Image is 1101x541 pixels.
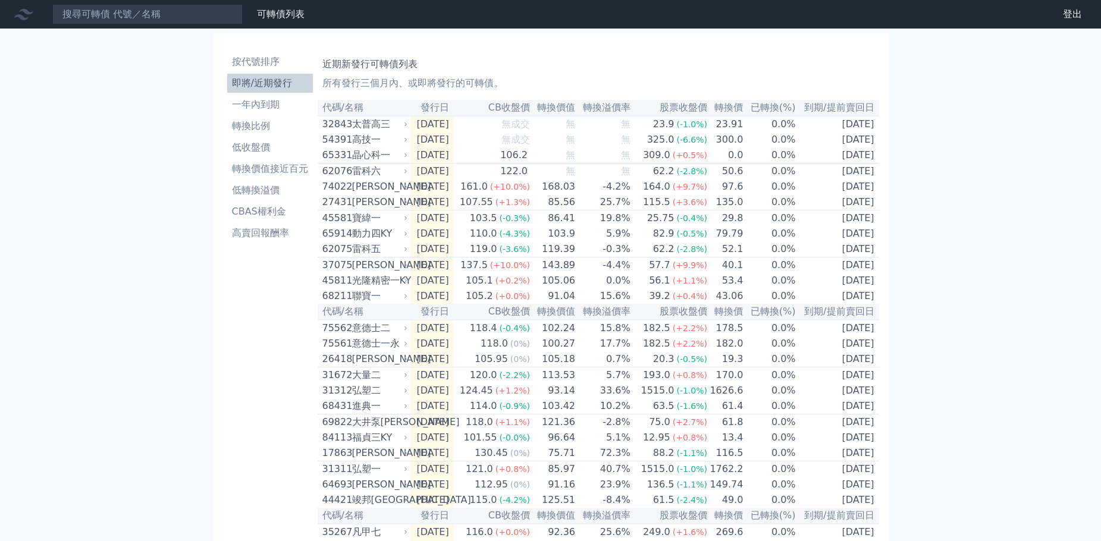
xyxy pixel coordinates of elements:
td: [DATE] [410,257,454,273]
th: 已轉換(%) [744,100,796,116]
li: 一年內到期 [227,97,313,112]
td: 113.53 [531,367,576,383]
a: 登出 [1053,5,1091,24]
td: 15.6% [576,288,631,304]
td: 85.56 [531,194,576,210]
td: [DATE] [410,383,454,398]
a: 一年內到期 [227,95,313,114]
div: 118.4 [468,321,500,335]
th: CB收盤價 [454,100,531,116]
div: 32843 [322,117,349,131]
div: 63.5 [651,399,677,413]
div: 107.55 [457,195,495,209]
td: 300.0 [708,132,744,147]
th: 發行日 [410,304,454,320]
span: (+1.2%) [495,386,530,395]
td: 135.0 [708,194,744,210]
div: 12.95 [641,430,673,445]
td: [DATE] [796,383,879,398]
th: 轉換溢價率 [576,100,631,116]
td: 0.0% [744,430,796,445]
span: (+2.2%) [673,339,707,348]
span: 無 [566,118,575,130]
span: (+0.4%) [673,291,707,301]
div: 37075 [322,258,349,272]
p: 所有發行三個月內、或即將發行的可轉債。 [322,76,874,90]
a: 低轉換溢價 [227,181,313,200]
td: [DATE] [410,226,454,241]
div: 31312 [322,383,349,398]
div: 27431 [322,195,349,209]
td: [DATE] [410,210,454,227]
div: 54391 [322,133,349,147]
td: 0.0% [744,461,796,477]
div: 光隆精密一KY [352,273,406,288]
span: (-3.6%) [499,244,530,254]
a: 轉換價值接近百元 [227,159,313,178]
span: 無 [566,149,575,161]
div: 120.0 [468,368,500,382]
td: -0.3% [576,241,631,257]
th: 轉換價值 [531,304,576,320]
td: [DATE] [796,351,879,367]
span: (-1.0%) [676,119,707,129]
td: 19.3 [708,351,744,367]
div: 26418 [322,352,349,366]
span: (-1.1%) [676,448,707,458]
div: 65331 [322,148,349,162]
span: (-0.3%) [499,213,530,223]
td: [DATE] [410,273,454,288]
td: 0.0 [708,147,744,163]
td: [DATE] [796,288,879,304]
div: 意德士二 [352,321,406,335]
td: 0.0% [744,147,796,163]
td: 0.0% [744,445,796,461]
li: 轉換價值接近百元 [227,162,313,176]
div: 68211 [322,289,349,303]
div: 118.0 [478,336,510,351]
iframe: Chat Widget [1042,484,1101,541]
div: 雷科五 [352,242,406,256]
span: (-2.2%) [499,370,530,380]
li: 按代號排序 [227,55,313,69]
div: 101.55 [461,430,499,445]
div: 45811 [322,273,349,288]
td: [DATE] [796,116,879,132]
td: [DATE] [410,194,454,210]
td: 40.7% [576,461,631,477]
td: 33.6% [576,383,631,398]
div: 62.2 [651,164,677,178]
div: 75562 [322,321,349,335]
div: 69822 [322,415,349,429]
div: 太普高三 [352,117,406,131]
div: 84113 [322,430,349,445]
td: [DATE] [410,147,454,163]
div: 75561 [322,336,349,351]
span: (-2.8%) [676,166,707,176]
div: 75.0 [647,415,673,429]
td: 96.64 [531,430,576,445]
div: 88.2 [651,446,677,460]
span: (-0.0%) [499,433,530,442]
span: (+3.6%) [673,197,707,207]
div: 56.1 [647,273,673,288]
td: 0.0% [744,414,796,430]
h1: 近期新發行可轉債列表 [322,57,874,71]
div: 31672 [322,368,349,382]
li: 轉換比例 [227,119,313,133]
li: 低轉換溢價 [227,183,313,197]
td: 5.7% [576,367,631,383]
td: [DATE] [796,461,879,477]
div: 20.3 [651,352,677,366]
td: 143.89 [531,257,576,273]
div: 119.0 [468,242,500,256]
input: 搜尋可轉債 代號／名稱 [52,4,243,24]
div: [PERSON_NAME] [352,352,406,366]
td: -2.8% [576,414,631,430]
th: 代碼/名稱 [318,100,410,116]
span: (+10.0%) [490,260,530,270]
td: 0.0% [744,336,796,351]
td: 13.4 [708,430,744,445]
div: 110.0 [468,227,500,241]
div: 182.5 [641,321,673,335]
